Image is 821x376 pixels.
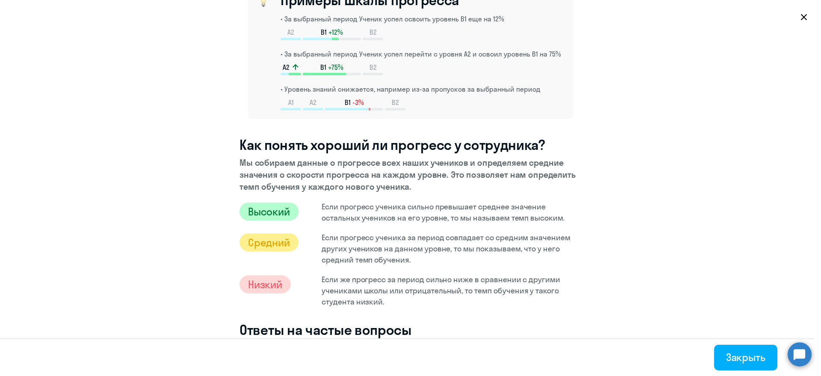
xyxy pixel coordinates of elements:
span: B1 [320,63,326,72]
button: Закрыть [714,345,777,370]
span: B2 [369,63,377,72]
p: Если же прогресс за период сильно ниже в сравнении с другими учениками школы или отрицательный, т... [322,274,571,307]
span: B2 [369,27,377,37]
span: B1 [321,27,327,37]
p: Если прогресс ученика сильно превышает среднее значение остальных учеников на его уровне, то мы н... [322,201,571,224]
p: Мы собираем данные о прогрессе всех наших учеников и определяем средние значения о скорости прогр... [239,157,582,193]
span: Высокий [239,203,298,221]
span: B2 [392,98,399,107]
span: A2 [287,27,294,37]
div: Закрыть [726,350,765,364]
span: A2 [310,98,316,107]
p: • За выбранный период Ученик успел освоить уровень B1 еще на 12% [281,14,564,24]
span: +75% [328,63,343,72]
p: Если прогресс ученика за период совпадает со средним значением других учеников на данном уровне, ... [322,232,571,266]
span: A1 [288,98,294,107]
h2: Ответы на частые вопросы [239,321,582,338]
span: Низкий [239,275,291,293]
span: A2 [283,63,289,72]
span: Средний [239,233,298,251]
p: • Уровень знаний снижается, например из-за пропусков за выбранный период [281,84,564,94]
span: B1 [345,98,351,107]
span: -3% [352,98,364,107]
h2: Как понять хороший ли прогресс у сотрудника? [239,136,582,153]
p: • За выбранный период Ученик успел перейти с уровня A2 и освоил уровень B1 на 75% [281,49,564,59]
span: +12% [328,27,343,37]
